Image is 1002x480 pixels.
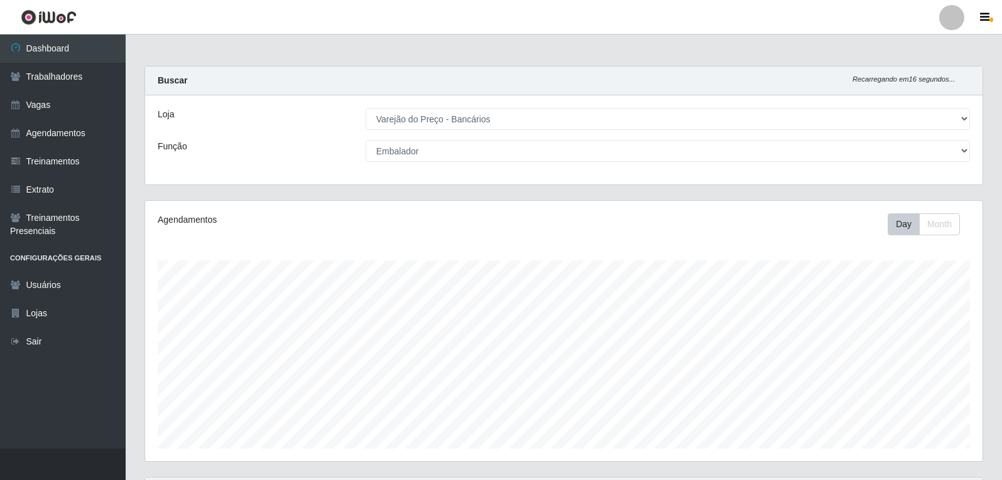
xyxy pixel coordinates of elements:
[852,75,955,83] i: Recarregando em 16 segundos...
[888,213,960,235] div: First group
[888,213,970,235] div: Toolbar with button groups
[919,213,960,235] button: Month
[888,213,920,235] button: Day
[158,108,174,121] label: Loja
[158,75,187,85] strong: Buscar
[158,140,187,153] label: Função
[21,9,77,25] img: CoreUI Logo
[158,213,485,227] div: Agendamentos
